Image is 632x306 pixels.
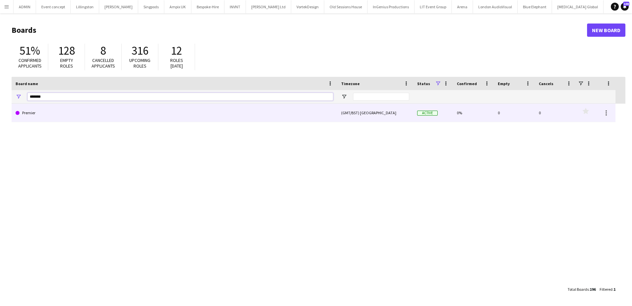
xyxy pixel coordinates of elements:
div: 0% [453,104,494,122]
span: Confirmed [457,81,477,86]
a: 108 [621,3,629,11]
div: 0 [494,104,535,122]
button: [PERSON_NAME] [99,0,138,13]
input: Board name Filter Input [27,93,333,101]
span: 128 [58,43,75,58]
span: Status [417,81,430,86]
span: Filtered [600,287,612,292]
span: Upcoming roles [129,57,150,69]
span: 51% [20,43,40,58]
button: London AudioVisual [473,0,518,13]
button: [MEDICAL_DATA] Global [552,0,604,13]
div: (GMT/BST) [GEOGRAPHIC_DATA] [337,104,413,122]
button: Singpods [138,0,164,13]
button: Lillingston [71,0,99,13]
span: Empty roles [60,57,73,69]
span: Cancelled applicants [92,57,115,69]
button: Event concept [36,0,71,13]
button: VortekDesign [291,0,324,13]
h1: Boards [12,25,587,35]
span: 316 [132,43,148,58]
span: Cancels [539,81,553,86]
span: Empty [498,81,510,86]
span: Board name [16,81,38,86]
button: Open Filter Menu [16,94,21,100]
button: Arena [452,0,473,13]
button: Old Sessions House [324,0,368,13]
button: Open Filter Menu [341,94,347,100]
div: : [600,283,615,296]
span: 12 [171,43,182,58]
span: 196 [590,287,596,292]
button: Bespoke-Hire [191,0,224,13]
div: 0 [535,104,576,122]
input: Timezone Filter Input [353,93,409,101]
button: Blue Elephant [518,0,552,13]
span: Total Boards [568,287,589,292]
span: 1 [613,287,615,292]
button: LIT Event Group [415,0,452,13]
span: Timezone [341,81,360,86]
button: [PERSON_NAME] Ltd [246,0,291,13]
span: Active [417,111,438,116]
span: 8 [100,43,106,58]
span: 108 [623,2,629,6]
button: ADMIN [14,0,36,13]
button: INVNT [224,0,246,13]
button: Ampix UK [164,0,191,13]
a: New Board [587,24,625,37]
span: Roles [DATE] [170,57,183,69]
button: InGenius Productions [368,0,415,13]
a: Premier [16,104,333,122]
div: : [568,283,596,296]
span: Confirmed applicants [18,57,42,69]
